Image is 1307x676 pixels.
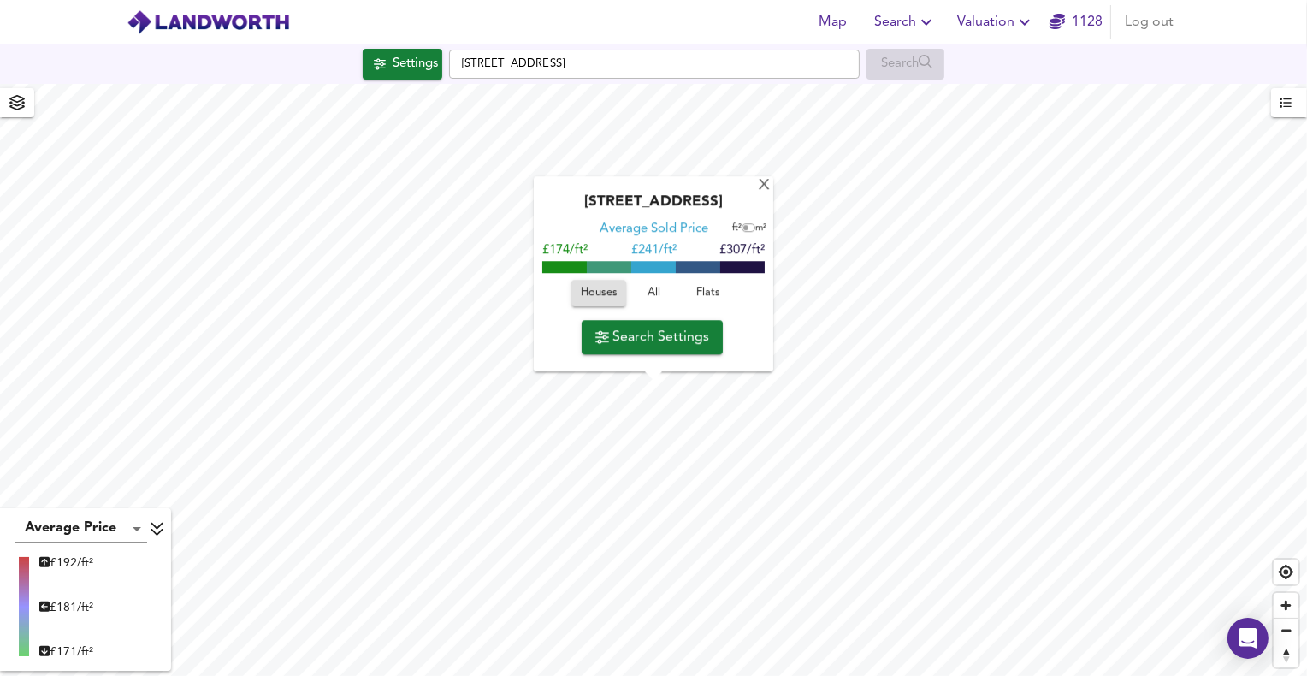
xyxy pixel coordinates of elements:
[957,10,1035,34] span: Valuation
[393,53,438,75] div: Settings
[681,281,736,307] button: Flats
[1274,560,1298,584] button: Find my location
[571,281,626,307] button: Houses
[1274,593,1298,618] button: Zoom in
[719,245,765,258] span: £307/ft²
[1050,10,1103,34] a: 1128
[580,284,618,304] span: Houses
[39,554,93,572] div: £ 192/ft²
[757,178,772,194] div: X
[866,49,944,80] div: Enable a Source before running a Search
[1274,643,1298,667] span: Reset bearing to north
[1227,618,1269,659] div: Open Intercom Messenger
[1049,5,1103,39] button: 1128
[542,245,588,258] span: £174/ft²
[685,284,731,304] span: Flats
[631,245,677,258] span: £ 241/ft²
[542,194,765,222] div: [STREET_ADDRESS]
[39,643,93,661] div: £ 171/ft²
[363,49,442,80] div: Click to configure Search Settings
[1274,643,1298,667] button: Reset bearing to north
[582,320,723,354] button: Search Settings
[806,5,860,39] button: Map
[813,10,854,34] span: Map
[1274,618,1298,643] button: Zoom out
[950,5,1042,39] button: Valuation
[449,50,860,79] input: Enter a location...
[127,9,290,35] img: logo
[600,222,708,239] div: Average Sold Price
[732,224,742,234] span: ft²
[874,10,937,34] span: Search
[626,281,681,307] button: All
[595,325,709,349] span: Search Settings
[1274,619,1298,643] span: Zoom out
[1118,5,1180,39] button: Log out
[755,224,766,234] span: m²
[39,599,93,616] div: £ 181/ft²
[867,5,943,39] button: Search
[1125,10,1174,34] span: Log out
[363,49,442,80] button: Settings
[15,515,147,543] div: Average Price
[630,284,677,304] span: All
